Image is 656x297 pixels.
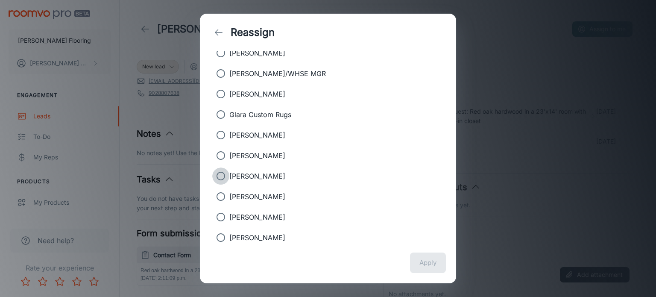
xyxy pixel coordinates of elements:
[229,232,285,243] p: [PERSON_NAME]
[231,25,275,40] h1: Reassign
[229,109,291,120] p: Glara Custom Rugs
[229,171,285,181] p: [PERSON_NAME]
[229,130,285,140] p: [PERSON_NAME]
[229,212,285,222] p: [PERSON_NAME]
[229,191,285,202] p: [PERSON_NAME]
[229,68,326,79] p: [PERSON_NAME]/WHSE MGR
[229,48,285,58] p: [PERSON_NAME]
[229,89,285,99] p: [PERSON_NAME]
[210,24,227,41] button: back
[229,150,285,161] p: [PERSON_NAME]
